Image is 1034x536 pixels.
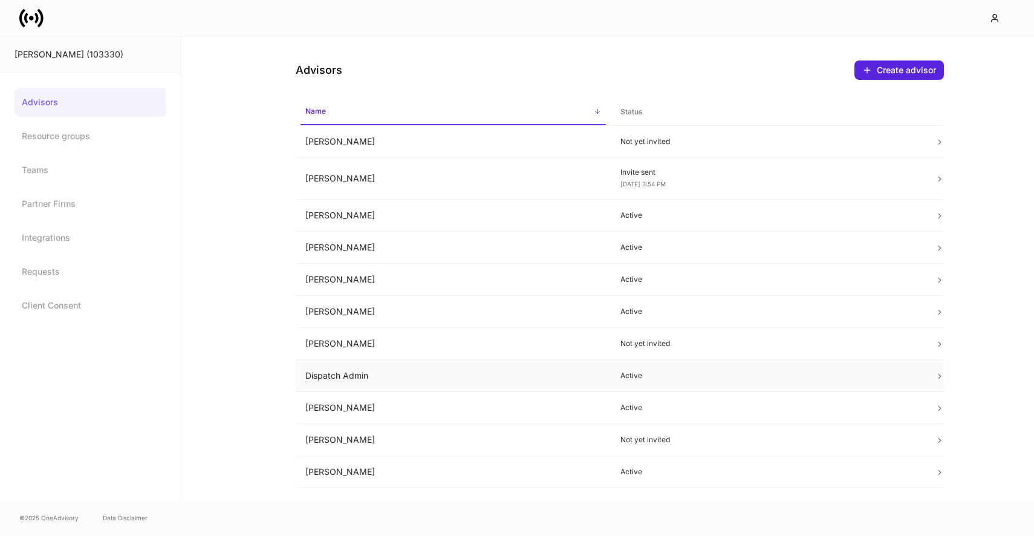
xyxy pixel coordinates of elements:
td: [PERSON_NAME] [296,200,611,232]
p: Active [620,243,916,252]
td: [PERSON_NAME] [296,158,611,200]
td: [PERSON_NAME] [296,264,611,296]
a: Client Consent [15,291,166,320]
span: [DATE] 3:54 PM [620,180,666,188]
div: [PERSON_NAME] (103330) [15,48,166,60]
td: [PERSON_NAME] [296,424,611,456]
h6: Name [305,105,326,117]
h4: Advisors [296,63,342,77]
a: Requests [15,257,166,286]
a: Advisors [15,88,166,117]
a: Integrations [15,223,166,252]
p: Not yet invited [620,137,916,146]
td: [PERSON_NAME] [296,392,611,424]
td: Dispatch Admin [296,360,611,392]
span: © 2025 OneAdvisory [19,513,79,523]
h6: Status [620,106,642,117]
a: Teams [15,155,166,185]
td: [PERSON_NAME] [296,328,611,360]
a: Data Disclaimer [103,513,148,523]
span: Status [616,100,921,125]
a: Resource groups [15,122,166,151]
p: Active [620,211,916,220]
td: [PERSON_NAME] [296,296,611,328]
p: Active [620,307,916,316]
span: Name [301,99,606,125]
p: Active [620,275,916,284]
td: [PERSON_NAME] [296,456,611,488]
p: Not yet invited [620,339,916,348]
td: [PERSON_NAME] [296,232,611,264]
p: Not yet invited [620,435,916,445]
p: Invite sent [620,168,916,177]
p: Active [620,467,916,477]
p: Active [620,499,916,509]
button: Create advisor [854,60,944,80]
div: Create advisor [877,64,936,76]
td: [PERSON_NAME] [296,488,611,520]
td: [PERSON_NAME] [296,126,611,158]
p: Active [620,371,916,381]
p: Active [620,403,916,413]
a: Partner Firms [15,189,166,218]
